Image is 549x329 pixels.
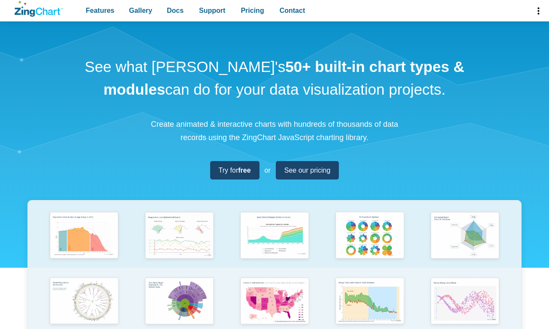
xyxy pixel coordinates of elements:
[322,209,417,275] a: Pie Transform Options
[284,164,331,176] span: See our pricing
[167,5,184,16] span: Docs
[132,209,227,275] a: Responsive Live Update Dashboard
[280,5,305,16] span: Contact
[46,209,122,263] img: Population Distribution by Age Group in 2052
[36,209,132,275] a: Population Distribution by Age Group in 2052
[81,56,468,101] h1: See what [PERSON_NAME]'s can do for your data visualization projects.
[86,5,115,16] span: Features
[241,5,264,16] span: Pricing
[210,161,259,179] a: Try forfree
[141,209,217,263] img: Responsive Live Update Dashboard
[236,275,313,329] img: Election Predictions Map
[15,1,63,17] a: ZingChart Logo. Click to return to the homepage
[141,275,217,329] img: Sun Burst Plugin Example ft. File System Data
[236,209,313,263] img: Area Chart (Displays Nodes on Hover)
[238,167,250,174] strong: free
[146,118,403,144] p: Create animated & interactive charts with hundreds of thousands of data records using the ZingCha...
[219,164,251,176] span: Try for
[265,164,271,176] span: or
[46,275,122,329] img: World Population by Country
[332,209,408,263] img: Pie Transform Options
[199,5,225,16] span: Support
[227,209,322,275] a: Area Chart (Displays Nodes on Hover)
[427,209,503,263] img: Animated Radar Chart ft. Pet Data
[103,58,464,98] strong: 50+ built-in chart types & modules
[276,161,339,179] a: See our pricing
[332,275,408,329] img: Range Chart with Rultes & Scale Markers
[417,209,513,275] a: Animated Radar Chart ft. Pet Data
[129,5,152,16] span: Gallery
[427,275,503,329] img: Points Along a Sine Wave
